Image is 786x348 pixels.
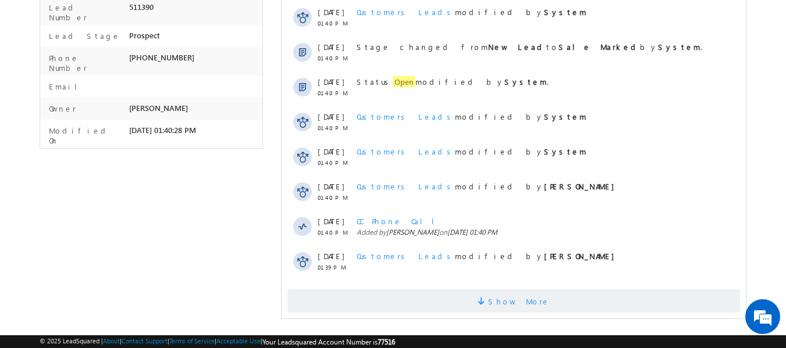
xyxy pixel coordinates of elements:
[129,53,194,62] span: [PHONE_NUMBER]
[318,20,353,27] span: 01:40 PM
[544,251,620,261] strong: [PERSON_NAME]
[318,146,344,156] span: [DATE]
[357,146,455,156] span: Customers Leads
[559,42,640,52] strong: Sale Marked
[46,103,76,113] label: Owner
[318,216,344,226] span: [DATE]
[318,181,344,191] span: [DATE]
[318,124,353,131] span: 01:40 PM
[357,112,586,121] span: modified by
[318,55,353,62] span: 01:40 PM
[46,125,124,145] label: Modified On
[318,77,344,87] span: [DATE]
[357,216,443,226] span: CC Phone Call
[129,103,188,113] span: [PERSON_NAME]
[504,77,547,87] strong: System
[103,337,120,345] a: About
[46,81,86,91] label: Email
[544,181,620,191] strong: [PERSON_NAME]
[544,112,586,121] strong: System
[488,289,550,313] span: Show More
[378,338,395,346] span: 77516
[129,125,196,135] span: [DATE] 01:40:28 PM
[357,42,702,52] span: Stage changed from to by .
[544,7,586,17] strong: System
[658,42,700,52] strong: System
[357,228,719,236] span: Added by on
[318,264,353,271] span: 01:39 PM
[357,181,455,191] span: Customers Leads
[357,7,586,17] span: modified by
[46,53,124,73] label: Phone Number
[357,251,620,261] span: modified by
[216,337,261,345] a: Acceptable Use
[262,338,395,346] span: Your Leadsquared Account Number is
[40,337,395,346] span: © 2025 LeadSquared | | | | |
[318,251,344,261] span: [DATE]
[393,76,415,87] span: Open
[318,229,353,236] span: 01:40 PM
[447,228,497,236] span: [DATE] 01:40 PM
[488,42,546,52] strong: New Lead
[46,31,120,41] label: Lead Stage
[169,337,215,345] a: Terms of Service
[357,112,455,121] span: Customers Leads
[129,2,154,12] span: 511390
[122,337,168,345] a: Contact Support
[357,251,455,261] span: Customers Leads
[386,228,439,236] span: [PERSON_NAME]
[544,146,586,156] strong: System
[318,89,353,96] span: 01:40 PM
[318,112,344,121] span: [DATE]
[129,31,160,40] span: Prospect
[357,181,620,191] span: modified by
[318,159,353,166] span: 01:40 PM
[357,76,549,87] span: Status modified by .
[318,7,344,17] span: [DATE]
[318,42,344,52] span: [DATE]
[46,2,124,22] label: Lead Number
[318,194,353,201] span: 01:40 PM
[357,146,586,156] span: modified by
[357,7,455,17] span: Customers Leads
